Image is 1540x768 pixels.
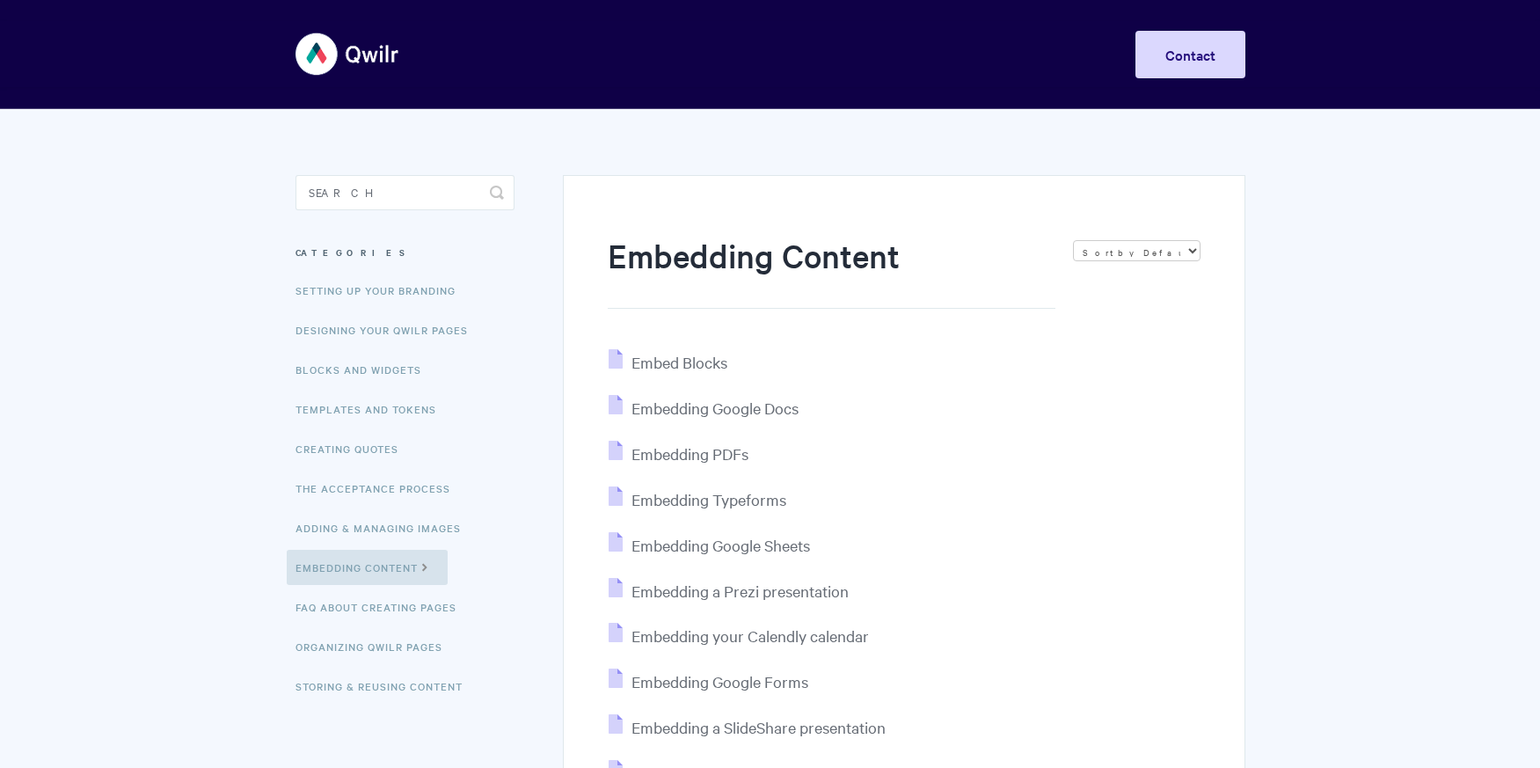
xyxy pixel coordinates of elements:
a: Organizing Qwilr Pages [296,629,456,664]
a: Templates and Tokens [296,391,449,427]
select: Page reloads on selection [1073,240,1201,261]
span: Embedding Google Docs [631,398,799,418]
span: Embedding a Prezi presentation [631,581,849,601]
span: Embed Blocks [631,352,727,372]
span: Embedding your Calendly calendar [631,625,869,646]
a: Storing & Reusing Content [296,669,476,704]
span: Embedding Google Sheets [631,535,810,555]
a: Embedding your Calendly calendar [609,625,869,646]
span: Embedding Google Forms [631,671,808,691]
span: Embedding Typeforms [631,489,786,509]
a: The Acceptance Process [296,471,463,506]
a: Blocks and Widgets [296,352,434,387]
input: Search [296,175,515,210]
a: Contact [1135,31,1245,78]
a: Designing Your Qwilr Pages [296,312,481,347]
span: Embedding a SlideShare presentation [631,717,886,737]
a: Embedding Google Sheets [609,535,810,555]
a: Embedding a Prezi presentation [609,581,849,601]
img: Qwilr Help Center [296,21,400,87]
a: Embedding Google Docs [609,398,799,418]
a: FAQ About Creating Pages [296,589,470,625]
a: Embedding a SlideShare presentation [609,717,886,737]
h1: Embedding Content [608,233,1055,309]
a: Embedding Typeforms [609,489,786,509]
a: Embedding Google Forms [609,671,808,691]
a: Setting up your Branding [296,273,469,308]
a: Embed Blocks [609,352,727,372]
h3: Categories [296,237,515,268]
a: Creating Quotes [296,431,412,466]
a: Embedding Content [287,550,448,585]
a: Adding & Managing Images [296,510,474,545]
a: Embedding PDFs [609,443,748,464]
span: Embedding PDFs [631,443,748,464]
